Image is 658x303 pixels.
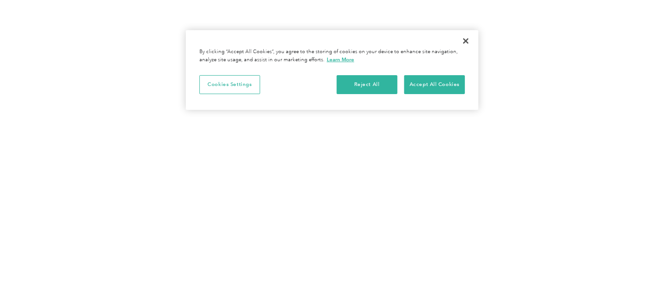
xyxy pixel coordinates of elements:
[404,75,465,94] button: Accept All Cookies
[186,30,478,110] div: Privacy
[337,75,397,94] button: Reject All
[186,30,478,110] div: Cookie banner
[456,31,476,51] button: Close
[199,48,465,64] div: By clicking “Accept All Cookies”, you agree to the storing of cookies on your device to enhance s...
[327,56,354,63] a: More information about your privacy, opens in a new tab
[199,75,260,94] button: Cookies Settings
